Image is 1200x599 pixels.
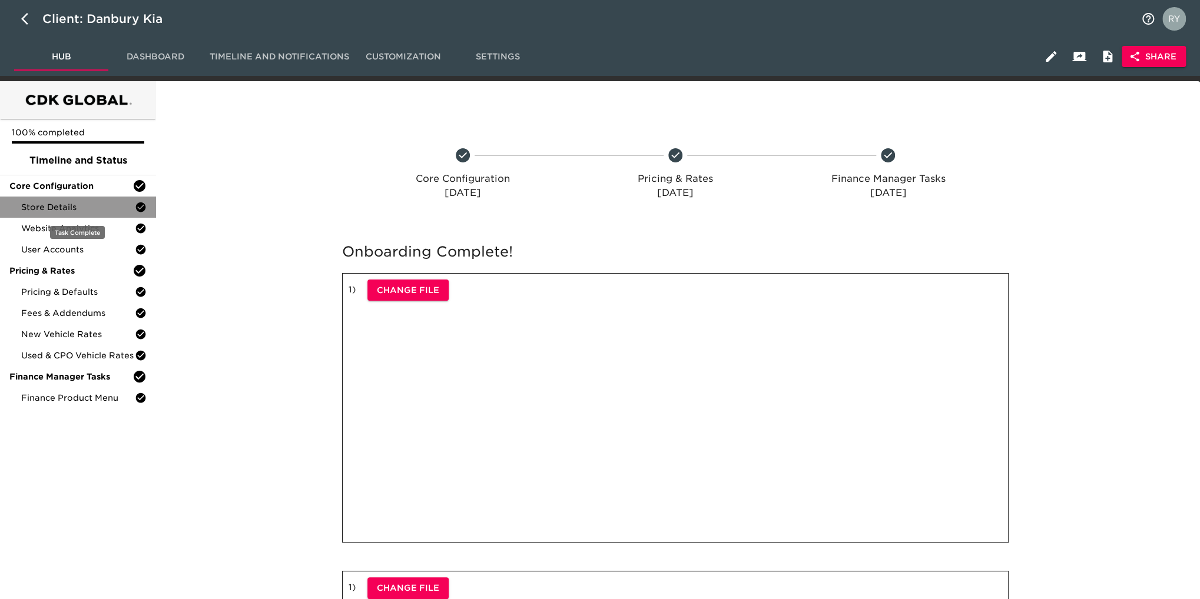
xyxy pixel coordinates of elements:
span: New Vehicle Rates [21,328,135,340]
span: Finance Manager Tasks [9,371,132,382]
span: Store Details [21,201,135,213]
p: [DATE] [787,186,990,200]
span: Share [1131,49,1176,64]
button: Edit Hub [1037,42,1065,71]
p: Finance Manager Tasks [787,172,990,186]
span: Change File [377,581,439,595]
h5: Onboarding Complete! [342,242,1009,261]
p: [DATE] [574,186,777,200]
button: Share [1122,46,1186,68]
span: Settings [458,49,538,64]
span: Core Configuration [9,180,132,192]
span: Customization [363,49,443,64]
button: Internal Notes and Comments [1093,42,1122,71]
span: Pricing & Rates [9,265,132,277]
button: Change File [367,279,449,301]
span: Timeline and Notifications [210,49,349,64]
div: 1 ) [342,273,1009,543]
span: Website Analytics [21,222,135,234]
button: Client View [1065,42,1093,71]
p: 100% completed [12,127,144,138]
button: Change File [367,577,449,599]
span: Timeline and Status [9,154,147,168]
span: User Accounts [21,244,135,255]
span: Dashboard [115,49,195,64]
span: Finance Product Menu [21,392,135,404]
span: Change File [377,283,439,298]
p: [DATE] [361,186,564,200]
span: Fees & Addendums [21,307,135,319]
p: Core Configuration [361,172,564,186]
img: Profile [1162,7,1186,31]
span: Pricing & Defaults [21,286,135,298]
button: notifications [1134,5,1162,33]
span: Used & CPO Vehicle Rates [21,350,135,361]
div: Client: Danbury Kia [42,9,179,28]
span: Hub [21,49,101,64]
p: Pricing & Rates [574,172,777,186]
